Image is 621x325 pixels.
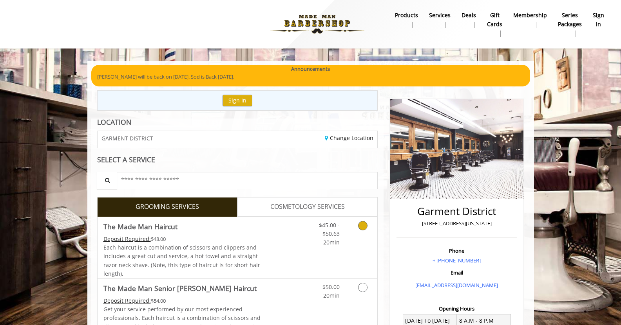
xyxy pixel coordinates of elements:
b: Deals [462,11,476,20]
b: The Made Man Senior [PERSON_NAME] Haircut [103,283,257,294]
span: This service needs some Advance to be paid before we block your appointment [103,235,151,242]
a: Productsproducts [389,10,424,30]
span: 20min [323,239,340,246]
a: ServicesServices [424,10,456,30]
a: Series packagesSeries packages [552,10,587,39]
h3: Email [398,270,515,275]
span: Each haircut is a combination of scissors and clippers and includes a great cut and service, a ho... [103,244,260,277]
b: Membership [513,11,547,20]
span: COSMETOLOGY SERVICES [270,202,345,212]
img: Made Man Barbershop logo [263,3,371,46]
span: GROOMING SERVICES [136,202,199,212]
b: gift cards [487,11,502,29]
b: The Made Man Haircut [103,221,177,232]
p: [STREET_ADDRESS][US_STATE] [398,219,515,228]
a: Change Location [325,134,373,142]
a: sign insign in [587,10,610,30]
b: Announcements [291,65,330,73]
a: [EMAIL_ADDRESS][DOMAIN_NAME] [415,282,498,289]
a: Gift cardsgift cards [482,10,508,39]
b: LOCATION [97,117,131,127]
b: sign in [593,11,604,29]
a: MembershipMembership [508,10,552,30]
p: [PERSON_NAME] will be back on [DATE]. Sod is Back [DATE]. [97,73,524,81]
b: Series packages [558,11,582,29]
span: $50.00 [322,283,340,291]
h3: Phone [398,248,515,253]
button: Service Search [97,172,117,189]
b: Services [429,11,451,20]
a: DealsDeals [456,10,482,30]
button: Sign In [223,95,252,106]
span: GARMENT DISTRICT [101,135,153,141]
span: $45.00 - $50.63 [319,221,340,237]
div: $54.00 [103,296,261,305]
a: + [PHONE_NUMBER] [433,257,481,264]
h3: Opening Hours [396,306,517,311]
span: This service needs some Advance to be paid before we block your appointment [103,297,151,304]
h2: Garment District [398,206,515,217]
b: products [395,11,418,20]
div: SELECT A SERVICE [97,156,378,163]
div: $48.00 [103,235,261,243]
span: 20min [323,292,340,299]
